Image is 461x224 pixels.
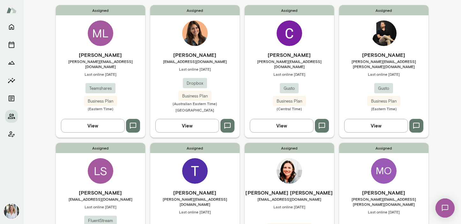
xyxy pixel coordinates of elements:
h6: [PERSON_NAME] [150,51,240,59]
span: [EMAIL_ADDRESS][DOMAIN_NAME] [150,59,240,64]
span: Gusto [280,85,299,92]
span: Assigned [56,143,145,153]
span: Business Plan [178,93,212,99]
span: Last online [DATE] [245,204,334,209]
button: View [155,119,219,132]
span: (Central Time) [245,106,334,111]
button: Sessions [5,38,18,51]
img: Cynthia Garda [277,20,302,46]
h6: [PERSON_NAME] [339,189,428,197]
span: Last online [DATE] [150,66,240,72]
span: Teamshares [86,85,115,92]
span: Assigned [339,143,428,153]
span: (Eastern Time) [339,106,428,111]
button: Members [5,110,18,123]
button: View [61,119,125,132]
img: Mento [6,4,17,16]
h6: [PERSON_NAME] [56,189,145,197]
span: (Australian Eastern Time) [150,101,240,106]
button: View [344,119,408,132]
span: [EMAIL_ADDRESS][DOMAIN_NAME] [56,197,145,202]
h6: [PERSON_NAME] [150,189,240,197]
h6: [PERSON_NAME] [339,51,428,59]
span: Last online [DATE] [56,204,145,209]
span: [PERSON_NAME][EMAIL_ADDRESS][DOMAIN_NAME] [150,197,240,207]
h6: [PERSON_NAME] [245,51,334,59]
span: Last online [DATE] [339,72,428,77]
span: [EMAIL_ADDRESS][DOMAIN_NAME] [245,197,334,202]
button: View [250,119,314,132]
button: Growth Plan [5,56,18,69]
span: FluentStream [84,218,117,224]
img: David De Rosa [371,20,397,46]
button: Home [5,20,18,33]
span: [GEOGRAPHIC_DATA] [175,108,214,112]
span: [PERSON_NAME][EMAIL_ADDRESS][PERSON_NAME][DOMAIN_NAME] [339,197,428,207]
span: [PERSON_NAME][EMAIL_ADDRESS][PERSON_NAME][DOMAIN_NAME] [339,59,428,69]
span: Business Plan [367,98,400,104]
img: Bruna Diehl [182,20,208,46]
span: Last online [DATE] [150,209,240,214]
span: Business Plan [273,98,306,104]
img: Jennifer Palazzo [4,204,19,219]
span: Dropbox [183,80,207,87]
span: (Eastern Time) [56,106,145,111]
button: Documents [5,92,18,105]
span: Last online [DATE] [245,72,334,77]
span: [PERSON_NAME][EMAIL_ADDRESS][DOMAIN_NAME] [245,59,334,69]
img: Molly Wolfe [371,158,397,184]
span: Last online [DATE] [339,209,428,214]
div: LS [88,158,113,184]
span: Last online [DATE] [56,72,145,77]
span: [PERSON_NAME][EMAIL_ADDRESS][DOMAIN_NAME] [56,59,145,69]
span: Gusto [374,85,393,92]
span: Assigned [150,143,240,153]
span: Assigned [150,5,240,15]
span: Assigned [245,5,334,15]
h6: [PERSON_NAME] [56,51,145,59]
span: Assigned [339,5,428,15]
div: ML [88,20,113,46]
span: Business Plan [84,98,117,104]
span: Assigned [56,5,145,15]
button: Insights [5,74,18,87]
img: Leigh Anna Sodac [277,158,302,184]
h6: [PERSON_NAME] [PERSON_NAME] [245,189,334,197]
span: Assigned [245,143,334,153]
img: Taylor Wong [182,158,208,184]
button: Client app [5,128,18,141]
